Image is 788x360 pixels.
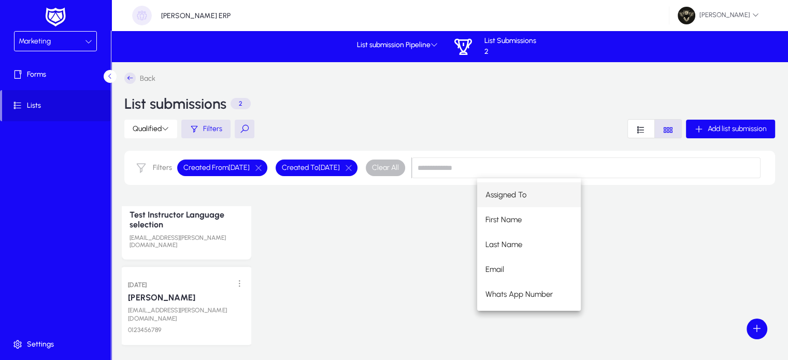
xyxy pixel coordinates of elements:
[353,36,442,54] button: List submission Pipeline
[124,120,177,138] button: Qualified
[161,11,231,20] p: [PERSON_NAME] ERP
[708,124,767,133] span: Add list submission
[153,164,172,172] label: Filters
[484,48,536,56] p: 2
[669,6,767,25] button: [PERSON_NAME]
[231,98,251,109] p: 2
[485,238,522,251] span: Last Name
[282,163,340,173] span: Created To [DATE]
[484,37,536,46] p: List Submissions
[2,100,111,111] span: Lists
[2,59,113,90] a: Forms
[2,329,113,360] a: Settings
[678,7,695,24] img: 77.jpg
[42,6,68,28] img: white-logo.png
[357,41,438,50] span: List submission Pipeline
[130,210,243,230] a: Test Instructor Language selection
[203,124,222,133] span: Filters
[485,189,526,201] span: Assigned To
[133,124,169,133] span: Qualified
[485,288,553,300] span: Whats App Number
[678,7,759,24] span: [PERSON_NAME]
[124,97,226,110] h3: List submissions
[132,6,152,25] img: organization-placeholder.png
[183,163,250,173] span: Created From [DATE]
[181,120,231,138] button: Filters
[485,213,522,226] span: First Name
[627,119,682,138] mat-button-toggle-group: Font Style
[128,326,161,334] p: 0123456789
[372,163,399,173] span: Clear All
[128,307,245,322] p: [EMAIL_ADDRESS][PERSON_NAME][DOMAIN_NAME]
[485,263,504,276] span: Email
[2,339,113,350] span: Settings
[130,234,243,249] p: [EMAIL_ADDRESS][PERSON_NAME][DOMAIN_NAME]
[2,69,113,80] span: Forms
[124,73,155,84] a: Back
[686,120,775,138] button: Add list submission
[128,292,195,303] a: [PERSON_NAME]
[128,280,147,289] h3: [DATE]
[19,37,51,46] span: Marketing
